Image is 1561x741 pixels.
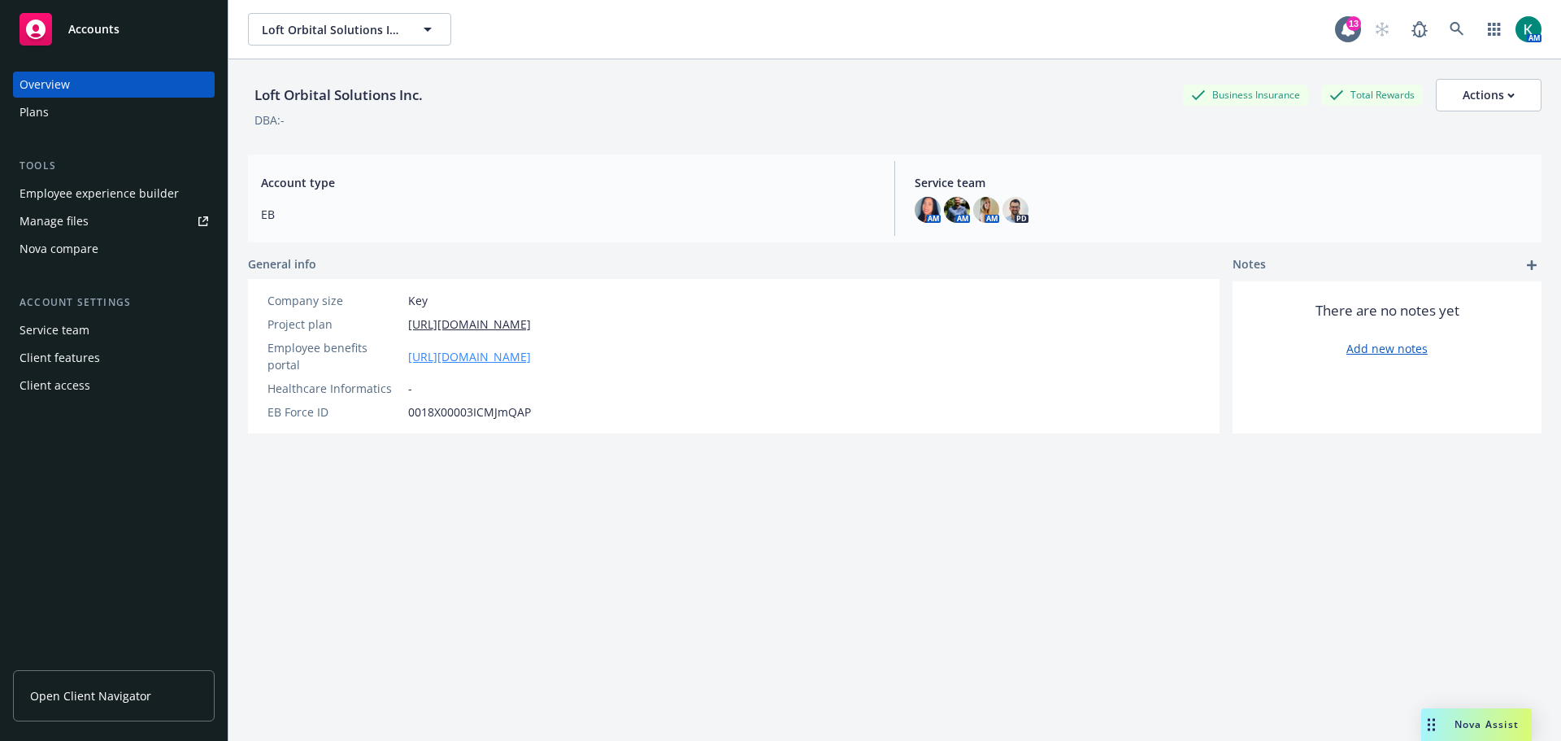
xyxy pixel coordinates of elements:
a: Start snowing [1366,13,1398,46]
div: Employee benefits portal [267,339,402,373]
div: Drag to move [1421,708,1441,741]
div: Total Rewards [1321,85,1423,105]
div: Client features [20,345,100,371]
span: EB [261,206,875,223]
img: photo [915,197,941,223]
div: Overview [20,72,70,98]
a: Accounts [13,7,215,52]
img: photo [973,197,999,223]
div: Manage files [20,208,89,234]
a: Employee experience builder [13,181,215,207]
div: Service team [20,317,89,343]
img: photo [1002,197,1028,223]
a: Overview [13,72,215,98]
div: Project plan [267,316,402,333]
a: Report a Bug [1403,13,1436,46]
a: Search [1441,13,1473,46]
span: Service team [915,174,1528,191]
div: Plans [20,99,49,125]
div: Employee experience builder [20,181,179,207]
a: Plans [13,99,215,125]
div: DBA: - [254,111,285,129]
div: Business Insurance [1183,85,1308,105]
div: Company size [267,292,402,309]
div: Healthcare Informatics [267,380,402,397]
button: Actions [1436,79,1541,111]
a: Switch app [1478,13,1511,46]
div: Tools [13,158,215,174]
span: Loft Orbital Solutions Inc. [262,21,402,38]
span: Open Client Navigator [30,687,151,704]
div: Loft Orbital Solutions Inc. [248,85,429,106]
a: [URL][DOMAIN_NAME] [408,316,531,333]
a: Add new notes [1346,340,1428,357]
span: 0018X00003ICMJmQAP [408,403,531,421]
img: photo [1515,16,1541,42]
a: [URL][DOMAIN_NAME] [408,348,531,365]
div: Nova compare [20,236,98,262]
div: 13 [1346,16,1361,31]
a: Client features [13,345,215,371]
span: Nova Assist [1454,717,1519,731]
span: General info [248,255,316,272]
span: Account type [261,174,875,191]
a: add [1522,255,1541,275]
div: EB Force ID [267,403,402,421]
button: Loft Orbital Solutions Inc. [248,13,451,46]
span: - [408,380,412,397]
div: Account settings [13,294,215,311]
img: photo [944,197,970,223]
span: Accounts [68,23,120,36]
div: Actions [1463,80,1515,111]
a: Client access [13,373,215,399]
div: Client access [20,373,90,399]
span: Key [408,292,428,309]
span: There are no notes yet [1315,301,1459,320]
a: Nova compare [13,236,215,262]
span: Notes [1233,255,1266,275]
a: Manage files [13,208,215,234]
button: Nova Assist [1421,708,1532,741]
a: Service team [13,317,215,343]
